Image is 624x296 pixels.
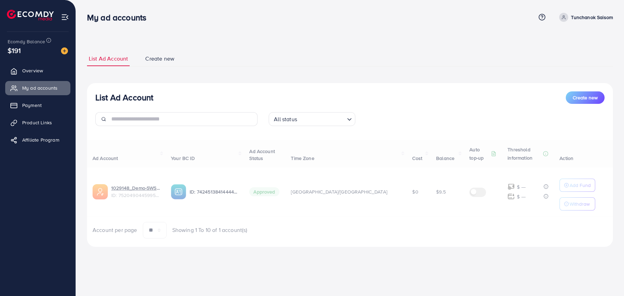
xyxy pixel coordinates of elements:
[22,119,52,126] span: Product Links
[22,102,42,109] span: Payment
[87,12,152,23] h3: My ad accounts
[5,64,70,78] a: Overview
[61,47,68,54] img: image
[8,45,21,55] span: $191
[89,55,128,63] span: List Ad Account
[22,84,58,91] span: My ad accounts
[556,13,613,22] a: Tunchanok Saisom
[22,136,59,143] span: Affiliate Program
[566,91,605,104] button: Create new
[5,98,70,112] a: Payment
[7,10,54,20] img: logo
[5,133,70,147] a: Affiliate Program
[145,55,174,63] span: Create new
[5,116,70,129] a: Product Links
[299,113,344,124] input: Search for option
[61,13,69,21] img: menu
[8,38,45,45] span: Ecomdy Balance
[595,265,619,291] iframe: Chat
[571,13,613,21] p: Tunchanok Saisom
[5,81,70,95] a: My ad accounts
[95,92,153,102] h3: List Ad Account
[22,67,43,74] span: Overview
[272,114,298,124] span: All status
[573,94,598,101] span: Create new
[269,112,355,126] div: Search for option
